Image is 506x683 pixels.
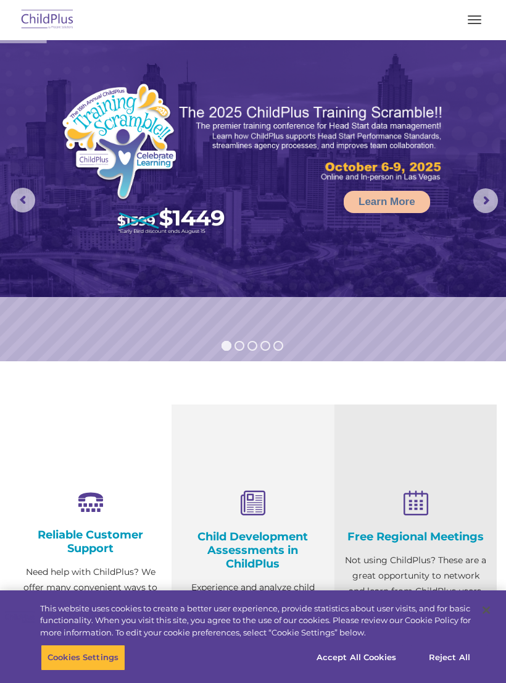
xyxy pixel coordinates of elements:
[344,191,430,213] a: Learn More
[411,645,488,671] button: Reject All
[473,597,500,624] button: Close
[310,645,403,671] button: Accept All Cookies
[19,6,77,35] img: ChildPlus by Procare Solutions
[181,530,325,571] h4: Child Development Assessments in ChildPlus
[19,564,162,673] p: Need help with ChildPlus? We offer many convenient ways to contact our amazing Customer Support r...
[41,645,125,671] button: Cookies Settings
[40,603,471,639] div: This website uses cookies to create a better user experience, provide statistics about user visit...
[344,553,487,630] p: Not using ChildPlus? These are a great opportunity to network and learn from ChildPlus users. Fin...
[344,530,487,543] h4: Free Regional Meetings
[181,580,325,673] p: Experience and analyze child assessments and Head Start data management in one system with zero c...
[19,528,162,555] h4: Reliable Customer Support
